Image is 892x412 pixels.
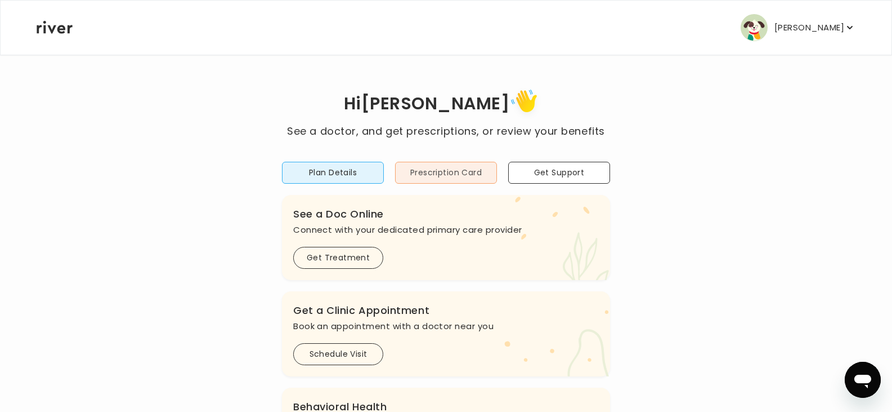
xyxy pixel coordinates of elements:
[293,222,599,238] p: Connect with your dedicated primary care provider
[293,206,599,222] h3: See a Doc Online
[287,86,604,123] h1: Hi [PERSON_NAME]
[395,162,497,184] button: Prescription Card
[293,343,383,365] button: Schedule Visit
[741,14,768,41] img: user avatar
[293,318,599,334] p: Book an appointment with a doctor near you
[282,162,384,184] button: Plan Details
[508,162,610,184] button: Get Support
[293,247,383,269] button: Get Treatment
[845,362,881,398] iframe: Button to launch messaging window
[293,303,599,318] h3: Get a Clinic Appointment
[287,123,604,139] p: See a doctor, and get prescriptions, or review your benefits
[741,14,855,41] button: user avatar[PERSON_NAME]
[774,20,844,36] p: [PERSON_NAME]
